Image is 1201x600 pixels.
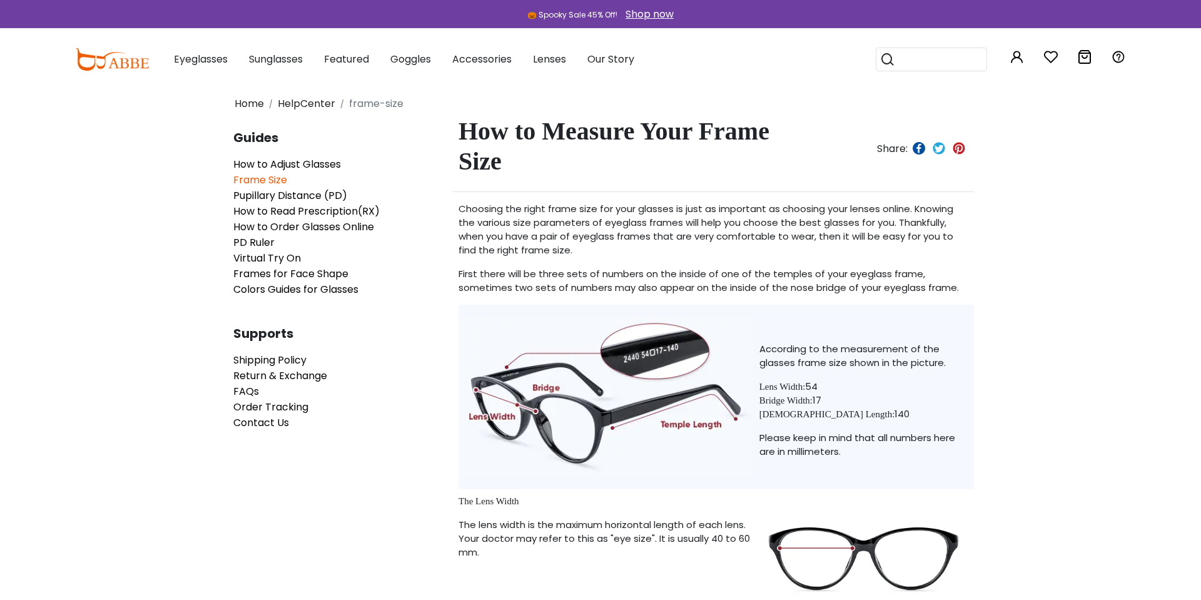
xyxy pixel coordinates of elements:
a: PD Ruler [233,235,275,250]
span: Bridge Width: [759,395,813,405]
span: Sunglasses [249,52,303,66]
a: Frame Size [233,173,287,187]
a: Home [235,96,264,111]
span: Featured [324,52,369,66]
p: Choosing the right frame size for your glasses is just as important as choosing your lenses onlin... [459,202,968,257]
span: 140 [894,407,910,420]
img: abbeglasses.com [75,48,149,71]
span: Goggles [390,52,431,66]
a: Order Tracking [233,400,308,414]
p: The Lens Width [459,494,753,508]
img: twitter [933,142,945,155]
span: Eyeglasses [174,52,228,66]
h1: How to Measure Your Frame Size [452,116,800,176]
p: First there will be three sets of numbers on the inside of one of the temples of your eyeglass fr... [459,267,968,295]
nav: breadcrumb [233,91,968,116]
span: Share: [877,141,908,156]
a: Contact Us [233,415,289,430]
a: Frames for Face Shape [233,267,348,281]
p: Please keep in mind that all numbers here are in millimeters. [759,431,968,459]
a: FAQs [233,384,259,399]
span: Supports [233,327,459,340]
a: Pupillary Distance (PD) [233,188,347,203]
p: According to the measurement of the glasses frame size shown in the picture. [759,305,968,370]
span: Guides [233,131,459,144]
span: Our Story [587,52,634,66]
span: Accessories [452,52,512,66]
img: frame size [459,317,753,477]
span: Lens Width: [759,382,806,392]
span: [DEMOGRAPHIC_DATA] Length: [759,409,895,419]
a: How to Order Glasses Online [233,220,374,234]
div: Shop now [626,6,674,22]
a: How to Adjust Glasses [233,157,341,171]
span: Lenses [533,52,566,66]
p: The lens width is the maximum horizontal length of each lens. Your doctor may refer to this as "e... [459,518,753,559]
span: 54 [805,380,818,393]
img: pinterest [953,142,965,155]
a: How to Read Prescription(RX) [233,204,380,218]
a: Return & Exchange [233,369,327,383]
a: Shipping Policy [233,353,307,367]
a: Colors Guides for Glasses [233,282,358,297]
div: 🎃 Spooky Sale 45% Off! [527,9,617,21]
a: Shop now [619,7,674,21]
a: frame-size [349,96,403,111]
a: Virtual Try On [233,251,301,265]
img: facebook [913,142,925,155]
span: 17 [813,394,821,407]
a: HelpCenter [278,96,335,111]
